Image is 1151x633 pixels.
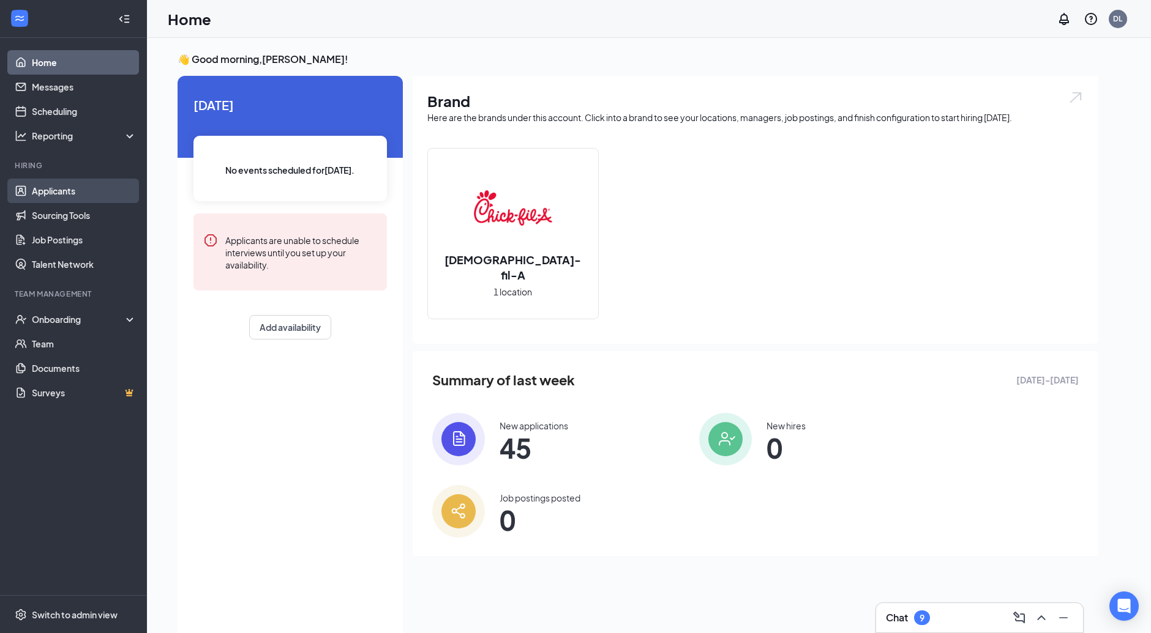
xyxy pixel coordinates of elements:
button: Add availability [249,315,331,339]
svg: WorkstreamLogo [13,12,26,24]
img: icon [699,413,752,465]
span: Summary of last week [432,369,575,391]
a: Job Postings [32,228,137,252]
img: Chick-fil-A [474,169,552,247]
a: SurveysCrown [32,380,137,405]
a: Sourcing Tools [32,203,137,228]
div: Team Management [15,289,134,299]
div: DL [1114,13,1123,24]
div: New applications [500,420,568,432]
svg: Error [203,233,218,248]
span: 0 [767,437,806,459]
a: Messages [32,75,137,99]
a: Talent Network [32,252,137,276]
img: icon [432,413,485,465]
span: [DATE] - [DATE] [1016,373,1079,387]
svg: ChevronUp [1034,610,1049,625]
div: New hires [767,420,806,432]
svg: QuestionInfo [1084,12,1098,26]
h2: [DEMOGRAPHIC_DATA]-fil-A [428,252,598,283]
h3: 👋 Good morning, [PERSON_NAME] ! [178,53,1098,66]
svg: Minimize [1056,610,1071,625]
img: open.6027fd2a22e1237b5b06.svg [1068,91,1084,105]
a: Applicants [32,179,137,203]
svg: ComposeMessage [1012,610,1027,625]
div: Open Intercom Messenger [1109,591,1139,621]
a: Home [32,50,137,75]
h1: Brand [427,91,1084,111]
span: 0 [500,509,580,531]
button: ChevronUp [1032,608,1051,627]
span: 45 [500,437,568,459]
span: [DATE] [193,95,387,114]
h3: Chat [886,611,908,624]
span: No events scheduled for [DATE] . [226,163,355,177]
svg: Collapse [118,13,130,25]
div: Here are the brands under this account. Click into a brand to see your locations, managers, job p... [427,111,1084,124]
div: Onboarding [32,313,126,325]
svg: Analysis [15,130,27,142]
div: Hiring [15,160,134,171]
a: Team [32,331,137,356]
div: Job postings posted [500,492,580,504]
span: 1 location [494,285,533,298]
a: Scheduling [32,99,137,124]
a: Documents [32,356,137,380]
div: Applicants are unable to schedule interviews until you set up your availability. [225,233,377,271]
div: 9 [920,613,924,623]
div: Reporting [32,130,137,142]
svg: Settings [15,609,27,621]
img: icon [432,485,485,538]
svg: UserCheck [15,313,27,325]
button: Minimize [1054,608,1073,627]
svg: Notifications [1057,12,1071,26]
h1: Home [168,9,211,29]
div: Switch to admin view [32,609,118,621]
button: ComposeMessage [1010,608,1029,627]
